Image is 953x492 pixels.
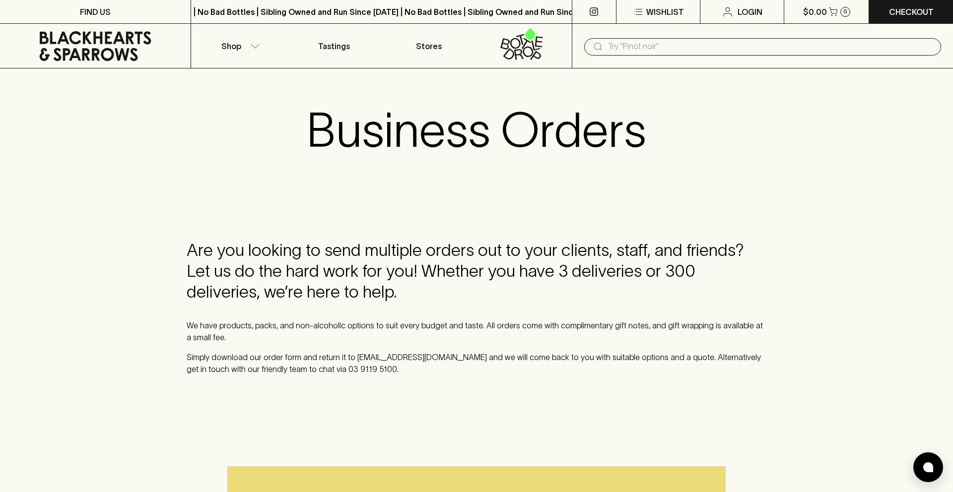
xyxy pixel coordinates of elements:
[416,40,442,52] p: Stores
[738,6,762,18] p: Login
[923,462,933,472] img: bubble-icon
[382,24,477,68] a: Stores
[80,6,111,18] p: FIND US
[286,24,382,68] a: Tastings
[318,40,350,52] p: Tastings
[843,9,847,14] p: 0
[191,24,286,68] button: Shop
[646,6,684,18] p: Wishlist
[187,319,766,343] p: We have products, packs, and non-alcoholic options to suit every budget and taste. All orders com...
[187,240,766,303] h4: Are you looking to send multiple orders out to your clients, staff, and friends? Let us do the ha...
[889,6,934,18] p: Checkout
[803,6,827,18] p: $0.00
[608,39,933,55] input: Try "Pinot noir"
[307,102,646,158] h1: Business Orders
[187,351,766,375] p: Simply download our order form and return it to [EMAIL_ADDRESS][DOMAIN_NAME] and we will come bac...
[221,40,241,52] p: Shop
